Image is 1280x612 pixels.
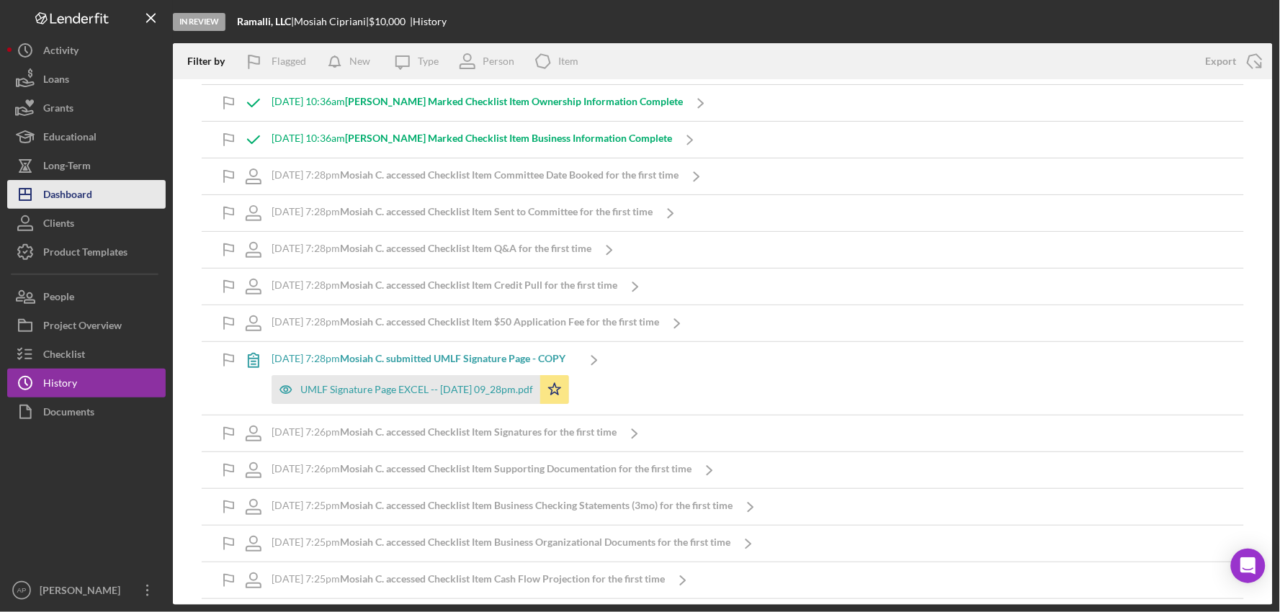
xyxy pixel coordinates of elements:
[272,279,617,291] div: [DATE] 7:28pm
[340,536,730,548] b: Mosiah C. accessed Checklist Item Business Organizational Documents for the first time
[43,122,97,155] div: Educational
[349,47,370,76] div: New
[340,315,659,328] b: Mosiah C. accessed Checklist Item $50 Application Fee for the first time
[272,169,679,181] div: [DATE] 7:28pm
[43,65,69,97] div: Loans
[7,122,166,151] button: Educational
[43,180,92,212] div: Dashboard
[236,415,653,451] a: [DATE] 7:26pmMosiah C. accessed Checklist Item Signatures for the first time
[43,340,85,372] div: Checklist
[294,16,369,27] div: Mosiah Cipriani |
[7,576,166,605] button: AP[PERSON_NAME]
[236,122,708,158] a: [DATE] 10:36am[PERSON_NAME] Marked Checklist Item Business Information Complete
[43,311,122,343] div: Project Overview
[236,47,321,76] button: Flagged
[410,16,447,27] div: | History
[340,499,733,511] b: Mosiah C. accessed Checklist Item Business Checking Statements (3mo) for the first time
[236,452,728,488] a: [DATE] 7:26pmMosiah C. accessed Checklist Item Supporting Documentation for the first time
[236,562,701,598] a: [DATE] 7:25pmMosiah C. accessed Checklist Item Cash Flow Projection for the first time
[7,180,166,209] button: Dashboard
[272,353,576,364] div: [DATE] 7:28pm
[418,55,439,67] div: Type
[236,526,766,562] a: [DATE] 7:25pmMosiah C. accessed Checklist Item Business Organizational Documents for the first time
[7,36,166,65] button: Activity
[272,500,733,511] div: [DATE] 7:25pm
[340,168,679,181] b: Mosiah C. accessed Checklist Item Committee Date Booked for the first time
[345,132,672,144] b: [PERSON_NAME] Marked Checklist Item Business Information Complete
[272,426,617,438] div: [DATE] 7:26pm
[340,426,617,438] b: Mosiah C. accessed Checklist Item Signatures for the first time
[300,384,533,395] div: UMLF Signature Page EXCEL -- [DATE] 09_28pm.pdf
[272,316,659,328] div: [DATE] 7:28pm
[43,369,77,401] div: History
[43,397,94,430] div: Documents
[272,375,569,404] button: UMLF Signature Page EXCEL -- [DATE] 09_28pm.pdf
[236,342,612,415] a: [DATE] 7:28pmMosiah C. submitted UMLF Signature Page - COPYUMLF Signature Page EXCEL -- [DATE] 09...
[236,195,689,231] a: [DATE] 7:28pmMosiah C. accessed Checklist Item Sent to Committee for the first time
[272,47,306,76] div: Flagged
[43,209,74,241] div: Clients
[1191,47,1273,76] button: Export
[7,151,166,180] button: Long-Term
[173,13,225,31] div: In Review
[7,209,166,238] button: Clients
[272,536,730,548] div: [DATE] 7:25pm
[43,36,79,68] div: Activity
[340,572,665,585] b: Mosiah C. accessed Checklist Item Cash Flow Projection for the first time
[483,55,514,67] div: Person
[7,94,166,122] button: Grants
[272,132,672,144] div: [DATE] 10:36am
[43,238,127,270] div: Product Templates
[340,279,617,291] b: Mosiah C. accessed Checklist Item Credit Pull for the first time
[43,94,73,126] div: Grants
[7,397,166,426] button: Documents
[7,65,166,94] button: Loans
[236,489,769,525] a: [DATE] 7:25pmMosiah C. accessed Checklist Item Business Checking Statements (3mo) for the first time
[345,95,683,107] b: [PERSON_NAME] Marked Checklist Item Ownership Information Complete
[237,16,294,27] div: |
[7,311,166,340] button: Project Overview
[36,576,130,608] div: [PERSON_NAME]
[272,243,591,254] div: [DATE] 7:28pm
[369,15,406,27] span: $10,000
[43,282,74,315] div: People
[272,463,692,474] div: [DATE] 7:26pm
[236,305,695,341] a: [DATE] 7:28pmMosiah C. accessed Checklist Item $50 Application Fee for the first time
[340,352,565,364] b: Mosiah C. submitted UMLF Signature Page - COPY
[321,47,385,76] button: New
[237,15,291,27] b: Ramalli, LLC
[7,369,166,397] button: History
[7,282,166,311] button: People
[1206,47,1237,76] div: Export
[236,158,715,194] a: [DATE] 7:28pmMosiah C. accessed Checklist Item Committee Date Booked for the first time
[17,587,27,595] text: AP
[236,232,627,268] a: [DATE] 7:28pmMosiah C. accessed Checklist Item Q&A for the first time
[7,340,166,369] button: Checklist
[236,85,719,121] a: [DATE] 10:36am[PERSON_NAME] Marked Checklist Item Ownership Information Complete
[236,269,653,305] a: [DATE] 7:28pmMosiah C. accessed Checklist Item Credit Pull for the first time
[340,205,653,217] b: Mosiah C. accessed Checklist Item Sent to Committee for the first time
[272,206,653,217] div: [DATE] 7:28pm
[7,238,166,266] button: Product Templates
[272,96,683,107] div: [DATE] 10:36am
[340,242,591,254] b: Mosiah C. accessed Checklist Item Q&A for the first time
[43,151,91,184] div: Long-Term
[558,55,578,67] div: Item
[1231,549,1266,583] div: Open Intercom Messenger
[272,573,665,585] div: [DATE] 7:25pm
[340,462,692,474] b: Mosiah C. accessed Checklist Item Supporting Documentation for the first time
[187,55,236,67] div: Filter by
